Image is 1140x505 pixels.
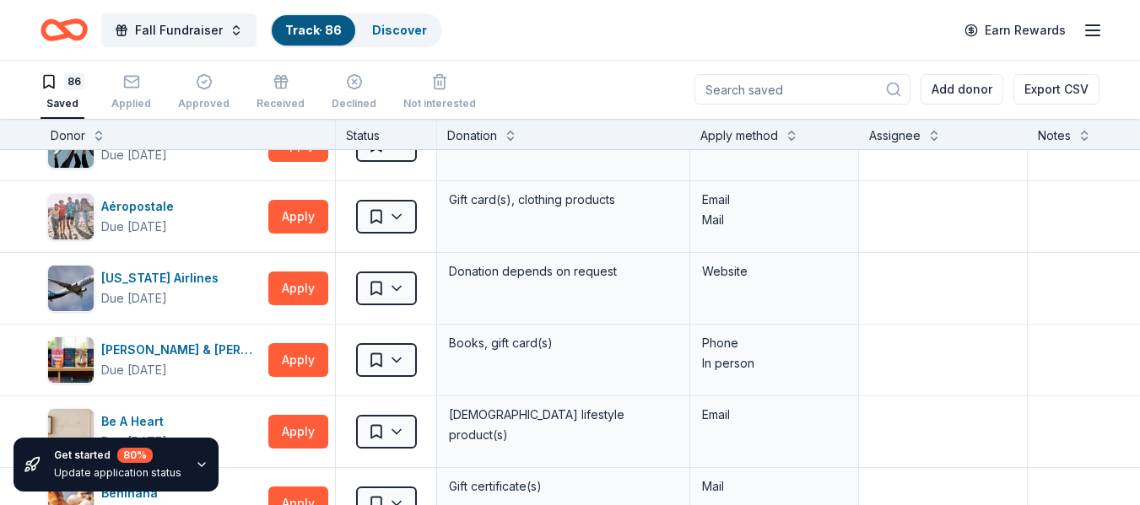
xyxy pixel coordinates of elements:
img: Image for Barnes & Noble [48,337,94,383]
div: Saved [41,97,84,110]
div: Email [702,190,846,210]
img: Image for Aéropostale [48,194,94,239]
button: Fall Fundraiser [101,13,257,47]
span: Fall Fundraiser [135,20,223,40]
button: Apply [268,415,328,449]
div: [PERSON_NAME] & [PERSON_NAME] [101,340,262,360]
div: Status [336,119,437,149]
button: Export CSV [1013,74,1099,105]
div: Apply method [700,126,778,146]
div: Books, gift card(s) [447,331,679,355]
div: Phone [702,333,846,353]
button: Received [257,67,305,119]
div: Applied [111,97,151,110]
div: Gift card(s), clothing products [447,188,679,212]
div: [US_STATE] Airlines [101,268,225,288]
button: Add donor [921,74,1003,105]
a: Track· 86 [285,23,342,37]
button: Apply [268,200,328,234]
div: Declined [332,97,376,110]
input: Search saved [694,74,910,105]
div: Not interested [403,97,476,110]
button: Track· 86Discover [270,13,442,47]
div: Received [257,97,305,110]
div: Mail [702,476,846,497]
div: Approved [178,97,230,110]
a: Discover [372,23,427,37]
div: Due [DATE] [101,145,167,165]
button: Image for AéropostaleAéropostaleDue [DATE] [47,193,262,240]
button: Image for Alaska Airlines[US_STATE] AirlinesDue [DATE] [47,265,262,312]
div: [DEMOGRAPHIC_DATA] lifestyle product(s) [447,403,679,447]
div: Due [DATE] [101,288,167,309]
button: Apply [268,271,328,305]
div: 86 [64,73,84,90]
button: Approved [178,67,230,119]
div: Update application status [54,466,181,480]
div: Assignee [869,126,921,146]
button: Image for Be A HeartBe A HeartDue [DATE] [47,408,262,455]
button: Apply [268,343,328,377]
a: Earn Rewards [954,15,1076,46]
a: Home [41,10,88,50]
div: Get started [54,448,181,463]
div: Aéropostale [101,196,181,217]
button: Image for Barnes & Noble[PERSON_NAME] & [PERSON_NAME]Due [DATE] [47,336,262,384]
div: Email [702,405,846,425]
button: Not interested [403,67,476,119]
img: Image for Be A Heart [48,409,94,454]
div: Donation [447,126,497,146]
button: 86Saved [41,67,84,119]
img: Image for Alaska Airlines [48,266,94,311]
button: Applied [111,67,151,119]
div: Due [DATE] [101,360,167,380]
div: Donor [51,126,85,146]
div: Website [702,261,846,282]
div: In person [702,353,846,373]
div: Gift certificate(s) [447,475,679,498]
div: Mail [702,210,846,230]
div: 80 % [117,448,153,463]
div: Be A Heart [101,411,170,432]
div: Donation depends on request [447,260,679,283]
div: Due [DATE] [101,217,167,237]
div: Notes [1038,126,1071,146]
button: Declined [332,67,376,119]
